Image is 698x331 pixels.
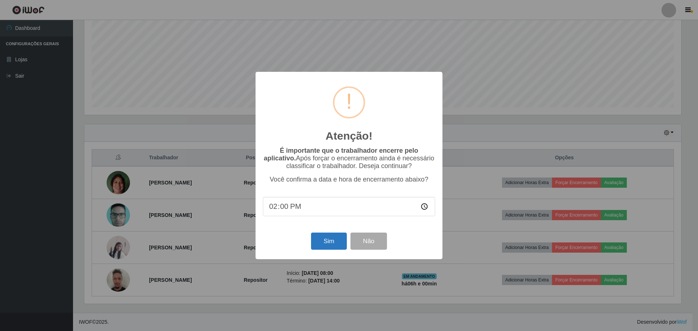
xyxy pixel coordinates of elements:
b: É importante que o trabalhador encerre pelo aplicativo. [264,147,418,162]
p: Após forçar o encerramento ainda é necessário classificar o trabalhador. Deseja continuar? [263,147,435,170]
h2: Atenção! [326,129,372,143]
button: Sim [311,233,346,250]
p: Você confirma a data e hora de encerramento abaixo? [263,176,435,183]
button: Não [350,233,387,250]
